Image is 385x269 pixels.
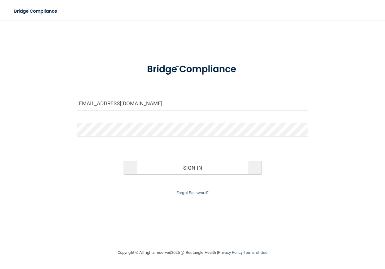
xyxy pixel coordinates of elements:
a: Terms of Use [244,250,267,255]
input: Email [77,97,308,111]
img: bridge_compliance_login_screen.278c3ca4.svg [137,57,248,82]
a: Privacy Policy [218,250,242,255]
div: Copyright © All rights reserved 2025 @ Rectangle Health | | [80,243,305,262]
img: bridge_compliance_login_screen.278c3ca4.svg [9,5,63,18]
a: Forgot Password? [176,190,209,195]
button: Sign In [123,161,262,175]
